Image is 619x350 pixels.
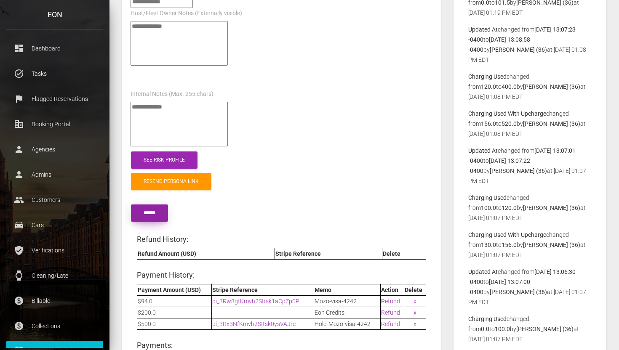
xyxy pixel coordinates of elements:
b: [PERSON_NAME] (36) [516,326,574,332]
p: Billable [13,294,97,307]
a: dashboard Dashboard [6,38,103,59]
td: $500.0 [137,318,212,329]
b: 520.0 [502,120,517,127]
b: 100.0 [481,204,496,211]
a: verified_user Verifications [6,240,103,261]
a: watch Cleaning/Late [6,265,103,286]
p: changed from to by at [DATE] 01:07 PM EDT [468,146,592,186]
b: 400.0 [502,83,517,90]
b: 120.0 [502,204,517,211]
p: changed from to by at [DATE] 01:07 PM EDT [468,193,592,223]
a: flag Flagged Reservations [6,88,103,109]
b: [PERSON_NAME] (36) [523,241,580,248]
p: Customers [13,194,97,206]
p: changed from to by at [DATE] 01:08 PM EDT [468,24,592,65]
a: paid Collections [6,316,103,337]
b: 100.0 [495,326,510,332]
b: [PERSON_NAME] (36) [490,289,547,295]
a: task_alt Tasks [6,63,103,84]
a: drive_eta Cars [6,215,103,236]
a: person Agencies [6,139,103,160]
a: x [414,321,416,327]
b: Charging Used [468,194,507,201]
b: 156.0 [502,241,517,248]
th: Payment Amount (USD) [137,284,212,295]
a: Refund [381,309,400,316]
p: Tasks [13,67,97,80]
p: changed from to by at [DATE] 01:07 PM EDT [468,267,592,307]
th: Stripe Reference [212,284,314,295]
p: Booking Portal [13,118,97,130]
b: [DATE] 13:07:22 -0400 [468,157,530,174]
p: Flagged Reservations [13,93,97,105]
b: Charging Used With Upcharge [468,110,546,117]
b: [PERSON_NAME] (36) [490,46,547,53]
label: Internal Notes (Max. 255 chars) [131,90,213,98]
a: person Admins [6,164,103,185]
a: x [414,309,416,316]
td: $94.0 [137,295,212,307]
b: Updated At [468,268,498,275]
a: Refund [381,298,400,305]
p: Dashboard [13,42,97,55]
b: [PERSON_NAME] (36) [523,204,580,211]
th: Memo [314,284,381,295]
b: Charging Used [468,316,507,322]
b: 0.0 [481,326,489,332]
label: Host/Fleet Owner Notes (Externally visible) [131,9,242,18]
a: See Risk Profile [131,151,197,169]
th: Refund Amount (USD) [137,248,275,260]
a: paid Billable [6,290,103,311]
p: Verifications [13,244,97,257]
a: pi_3Rx3NfKmvh2SItsk0ysVAJrc [212,321,296,327]
td: $200.0 [137,307,212,318]
p: changed from to by at [DATE] 01:08 PM EDT [468,72,592,102]
p: Agencies [13,143,97,156]
b: Updated At [468,147,498,154]
b: [PERSON_NAME] (36) [523,120,580,127]
b: Updated At [468,26,498,33]
th: Delete [382,248,426,260]
p: Collections [13,320,97,332]
td: Eon Credits [314,307,381,318]
b: [DATE] 13:07:00 -0400 [468,278,530,295]
p: Admins [13,168,97,181]
h4: Payment History: [137,270,426,280]
p: changed from to by at [DATE] 01:08 PM EDT [468,109,592,139]
th: Delete [404,284,426,295]
a: Resend Persona Link [131,173,211,190]
th: Stripe Reference [275,248,382,260]
a: pi_3Rw8gfKmvh2SItsk1aCpZp0P [212,298,299,305]
a: corporate_fare Booking Portal [6,114,103,135]
a: Refund [381,321,400,327]
p: Cars [13,219,97,231]
b: Charging Used With Upcharge [468,231,546,238]
p: changed from to by at [DATE] 01:07 PM EDT [468,230,592,260]
p: Cleaning/Late [13,269,97,282]
b: [PERSON_NAME] (36) [490,167,547,174]
p: changed from to by at [DATE] 01:07 PM EDT [468,314,592,344]
h4: Refund History: [137,234,426,244]
td: Hold-Mozo-visa-4242 [314,318,381,329]
b: [PERSON_NAME] (36) [523,83,580,90]
b: 156.0 [481,120,496,127]
th: Action [380,284,404,295]
b: 130.0 [481,241,496,248]
a: people Customers [6,189,103,210]
b: Charging Used [468,73,507,80]
b: 120.0 [481,83,496,90]
td: Mozo-visa-4242 [314,295,381,307]
b: [DATE] 13:08:58 -0400 [468,36,530,53]
a: x [414,298,416,305]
